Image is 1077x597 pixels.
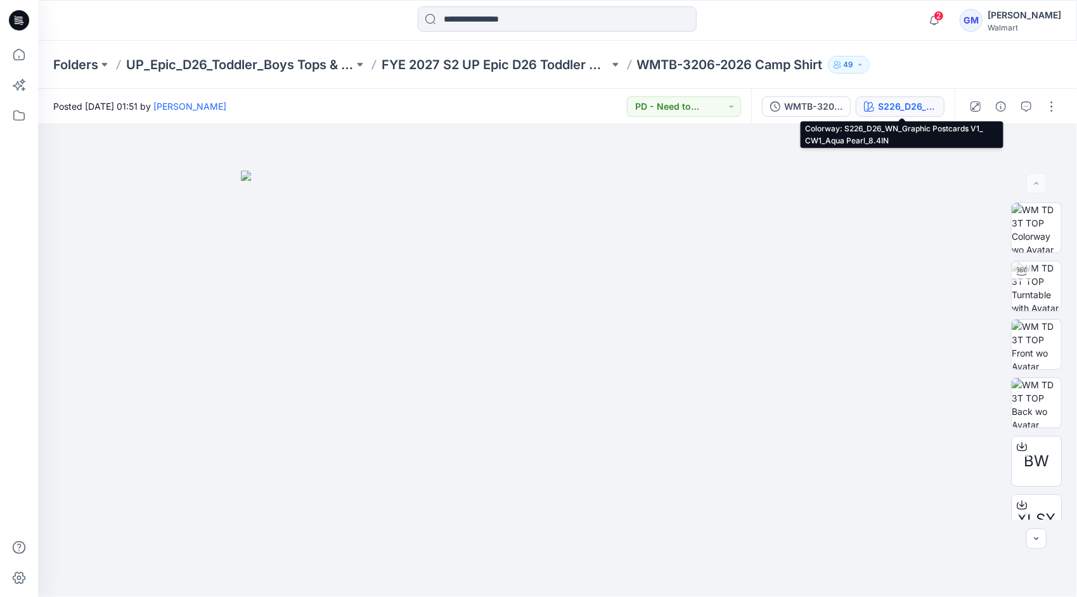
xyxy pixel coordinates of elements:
img: WM TD 3T TOP Back wo Avatar [1012,378,1061,428]
a: Folders [53,56,98,74]
img: WM TD 3T TOP Front wo Avatar [1012,320,1061,369]
button: 49 [828,56,870,74]
button: WMTB-3206-2026 Camp Shirt_Full Colorway [762,96,851,117]
a: UP_Epic_D26_Toddler_Boys Tops & Bottoms [126,56,354,74]
img: WM TD 3T TOP Colorway wo Avatar [1012,203,1061,253]
p: 49 [844,58,854,72]
p: WMTB-3206-2026 Camp Shirt [637,56,823,74]
div: Walmart [988,23,1061,32]
span: Posted [DATE] 01:51 by [53,100,226,113]
div: S226_D26_WN_Graphic Postcards V1_ CW1_Aqua Pearl_8.4IN [878,100,936,114]
a: [PERSON_NAME] [153,101,226,112]
span: 2 [934,11,944,21]
div: GM [960,9,983,32]
button: Details [991,96,1011,117]
div: [PERSON_NAME] [988,8,1061,23]
a: FYE 2027 S2 UP Epic D26 Toddler Boy Tops & Bottoms [382,56,609,74]
span: XLSX [1017,508,1056,531]
div: WMTB-3206-2026 Camp Shirt_Full Colorway [784,100,842,114]
span: BW [1024,450,1049,473]
button: S226_D26_WN_Graphic Postcards V1_ CW1_Aqua Pearl_8.4IN [856,96,945,117]
img: WM TD 3T TOP Turntable with Avatar [1012,261,1061,311]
